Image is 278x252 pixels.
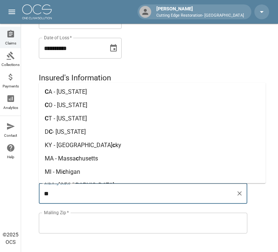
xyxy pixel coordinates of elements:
[76,155,79,162] span: c
[3,231,18,246] div: © 2025 OCS
[5,42,16,45] span: Claims
[44,34,72,41] label: Date of Loss
[45,182,114,189] span: NM - [GEOGRAPHIC_DATA]
[45,115,48,122] span: C
[106,41,121,56] button: Choose date, selected date is Sep 8, 2025
[45,142,112,149] span: KY - [GEOGRAPHIC_DATA]
[45,168,62,175] span: MI - Mi
[62,168,65,175] span: c
[45,88,48,95] span: C
[1,63,20,67] span: Collections
[112,142,115,149] span: c
[153,5,247,19] div: [PERSON_NAME]
[114,182,117,189] span: c
[45,102,48,109] span: C
[48,88,87,95] span: A - [US_STATE]
[117,182,121,189] span: o
[234,188,245,199] button: Clear
[48,102,87,109] span: O - [US_STATE]
[44,209,69,216] label: Mailing Zip
[4,134,17,137] span: Contact
[7,155,14,159] span: Help
[79,155,98,162] span: husetts
[48,115,87,122] span: T - [US_STATE]
[3,106,18,110] span: Analytics
[52,128,86,135] span: - [US_STATE]
[156,13,244,19] p: Cutting Edge Restoration- [GEOGRAPHIC_DATA]
[45,128,49,135] span: D
[49,128,52,135] span: C
[3,84,19,88] span: Payments
[4,4,19,19] button: open drawer
[65,168,80,175] span: higan
[22,4,52,19] img: ocs-logo-white-transparent.png
[45,155,76,162] span: MA - Massa
[115,142,121,149] span: ky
